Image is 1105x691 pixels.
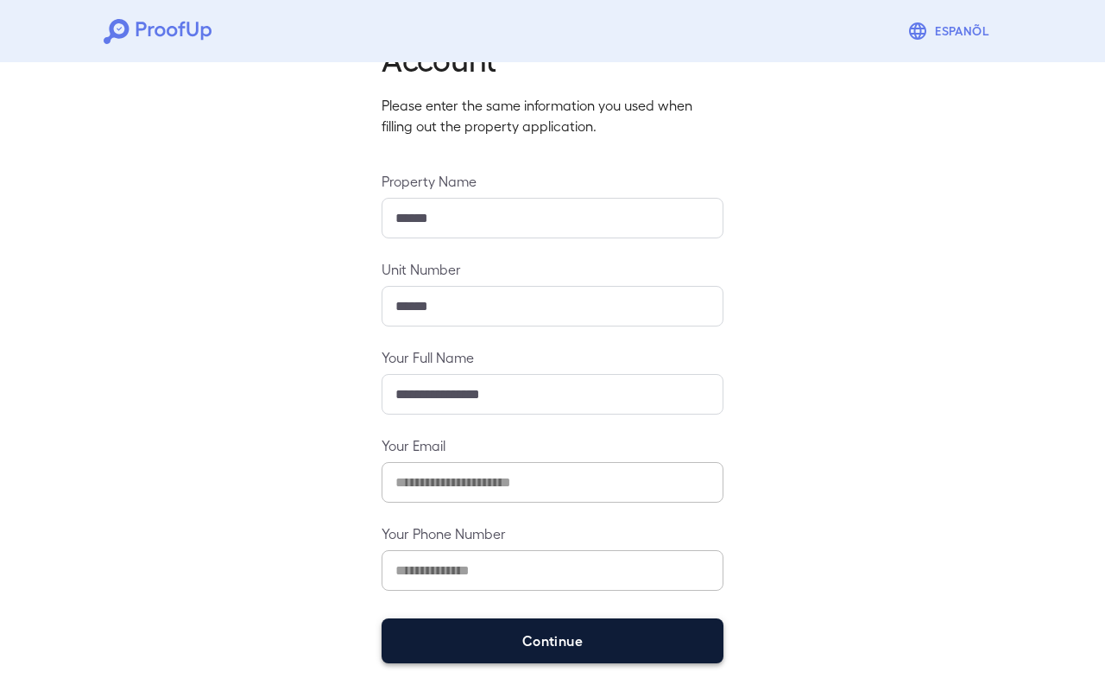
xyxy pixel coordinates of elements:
[382,95,723,136] p: Please enter the same information you used when filling out the property application.
[900,14,1001,48] button: Espanõl
[382,435,723,455] label: Your Email
[382,171,723,191] label: Property Name
[382,523,723,543] label: Your Phone Number
[382,259,723,279] label: Unit Number
[382,618,723,663] button: Continue
[382,347,723,367] label: Your Full Name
